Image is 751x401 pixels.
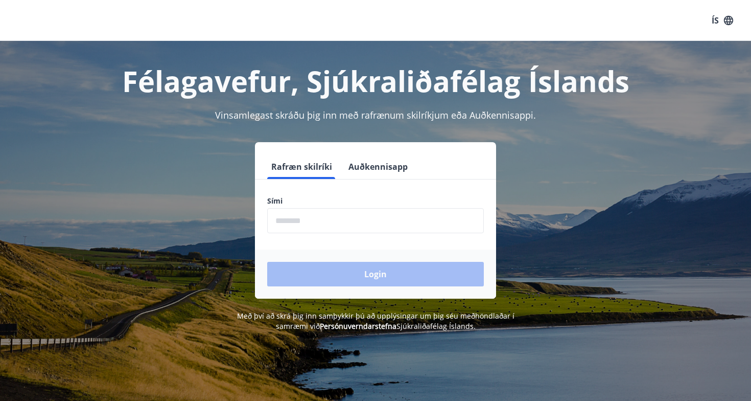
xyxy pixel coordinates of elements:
[237,311,514,331] span: Með því að skrá þig inn samþykkir þú að upplýsingar um þig séu meðhöndlaðar í samræmi við Sjúkral...
[267,196,484,206] label: Sími
[20,61,731,100] h1: Félagavefur, Sjúkraliðafélag Íslands
[706,11,739,30] button: ÍS
[267,154,336,179] button: Rafræn skilríki
[320,321,396,331] a: Persónuverndarstefna
[344,154,412,179] button: Auðkennisapp
[215,109,536,121] span: Vinsamlegast skráðu þig inn með rafrænum skilríkjum eða Auðkennisappi.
